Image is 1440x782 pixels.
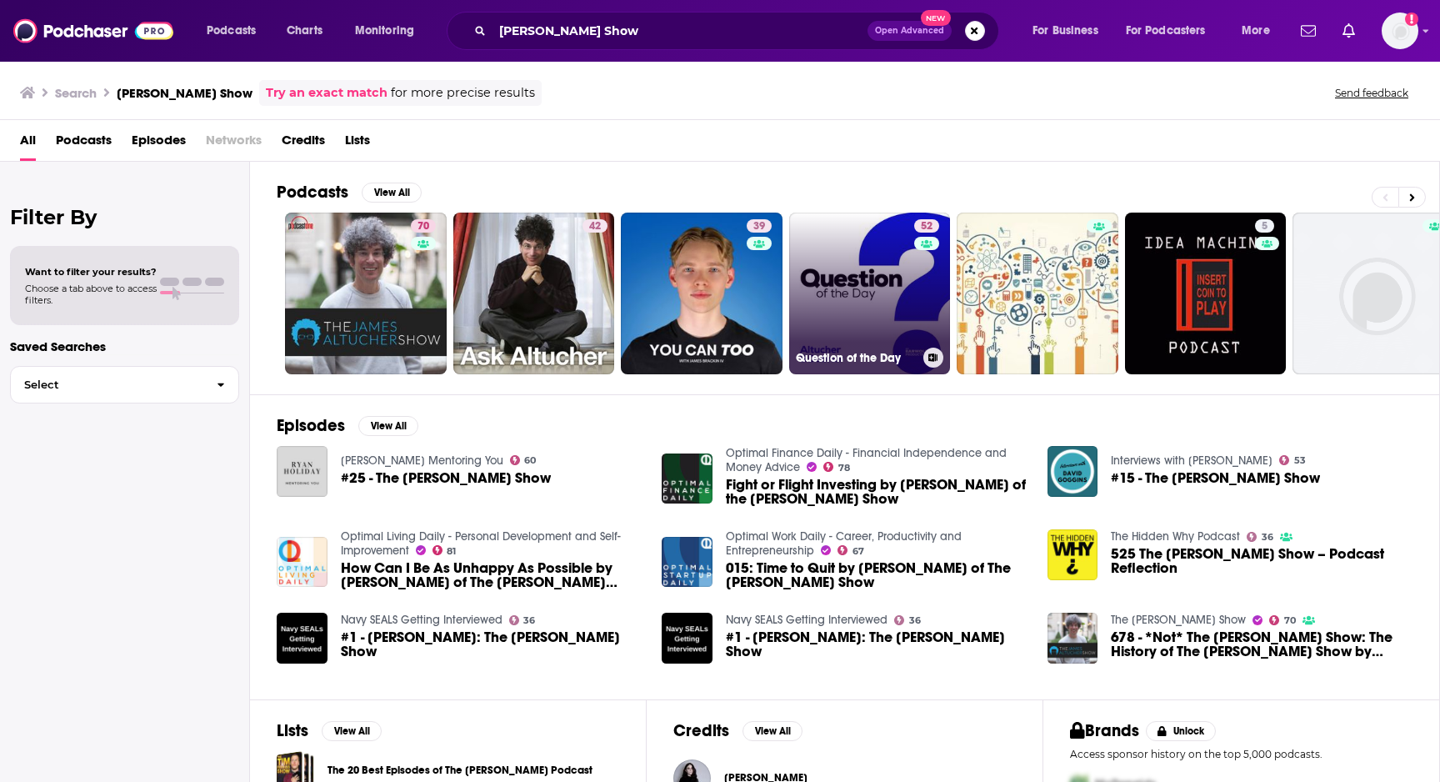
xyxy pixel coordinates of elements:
[341,529,621,558] a: Optimal Living Daily - Personal Development and Self-Improvement
[1330,86,1413,100] button: Send feedback
[417,218,429,235] span: 70
[1111,613,1246,627] a: The James Altucher Show
[276,18,332,44] a: Charts
[589,218,601,235] span: 42
[726,561,1027,589] a: 015: Time to Quit by James Altucher of The James Altucher Show
[55,85,97,101] h3: Search
[921,10,951,26] span: New
[867,21,952,41] button: Open AdvancedNew
[673,720,802,741] a: CreditsView All
[277,415,345,436] h2: Episodes
[726,630,1027,659] span: #1 - [PERSON_NAME]: The [PERSON_NAME] Show
[277,537,327,588] img: How Can I Be As Unhappy As Possible by James Altucher of The James Altucher Show
[1047,613,1098,664] img: 678 - *Not* The James Alutcher Show: The History of The James Altucher Show by Jay Yow and Nathan...
[195,18,277,44] button: open menu
[285,213,447,374] a: 70
[1382,13,1418,49] span: Logged in as cduhigg
[789,213,951,374] a: 52Question of the Day
[837,545,864,555] a: 67
[327,761,592,779] a: The 20 Best Episodes of The [PERSON_NAME] Podcast
[662,454,712,504] img: Fight or Flight Investing by James Altucher of the James Altucher Show
[662,537,712,588] img: 015: Time to Quit by James Altucher of The James Altucher Show
[266,83,387,103] a: Try an exact match
[277,720,308,741] h2: Lists
[742,721,802,741] button: View All
[345,127,370,161] a: Lists
[726,478,1027,506] span: Fight or Flight Investing by [PERSON_NAME] of the [PERSON_NAME] Show
[1262,218,1267,235] span: 5
[25,266,157,278] span: Want to filter your results?
[358,416,418,436] button: View All
[726,529,962,558] a: Optimal Work Daily - Career, Productivity and Entrepreneurship
[1021,18,1119,44] button: open menu
[282,127,325,161] a: Credits
[1294,457,1306,464] span: 53
[355,19,414,43] span: Monitoring
[10,366,239,404] button: Select
[1047,446,1098,497] img: #15 - The James Altucher Show
[1382,13,1418,49] img: User Profile
[1111,547,1412,575] a: 525 The James Altucher Show – Podcast Reflection
[582,219,607,233] a: 42
[11,379,203,390] span: Select
[341,471,551,485] span: #25 - The [PERSON_NAME] Show
[341,630,642,659] span: #1 - [PERSON_NAME]: The [PERSON_NAME] Show
[10,205,239,229] h2: Filter By
[673,720,729,741] h2: Credits
[277,415,418,436] a: EpisodesView All
[277,613,327,664] img: #1 - Brandon Webb: The James Altucher Show
[1047,529,1098,580] a: 525 The James Altucher Show – Podcast Reflection
[277,182,422,203] a: PodcastsView All
[1284,617,1296,624] span: 70
[1111,529,1240,544] a: The Hidden Why Podcast
[921,218,932,235] span: 52
[432,545,457,555] a: 81
[341,471,551,485] a: #25 - The James Altucher Show
[453,213,615,374] a: 42
[796,351,917,365] h3: Question of the Day
[1262,534,1273,541] span: 36
[1255,219,1274,233] a: 5
[322,721,382,741] button: View All
[662,613,712,664] img: #1 - Brandon Webb: The James Altucher Show
[492,18,867,44] input: Search podcasts, credits, & more...
[1382,13,1418,49] button: Show profile menu
[462,12,1015,50] div: Search podcasts, credits, & more...
[753,218,765,235] span: 39
[1279,455,1306,465] a: 53
[726,630,1027,659] a: #1 - Brandon Webb: The James Altucher Show
[20,127,36,161] span: All
[341,561,642,589] a: How Can I Be As Unhappy As Possible by James Altucher of The James Altucher Show
[621,213,782,374] a: 39
[1126,19,1206,43] span: For Podcasters
[1032,19,1098,43] span: For Business
[894,615,921,625] a: 36
[1111,471,1320,485] a: #15 - The James Altucher Show
[341,454,503,468] a: Ryan Holiday Mentoring You
[726,446,1007,474] a: Optimal Finance Daily - Financial Independence and Money Advice
[391,83,535,103] span: for more precise results
[25,283,157,306] span: Choose a tab above to access filters.
[914,219,939,233] a: 52
[1111,471,1320,485] span: #15 - The [PERSON_NAME] Show
[523,617,535,624] span: 36
[1115,18,1230,44] button: open menu
[1294,17,1322,45] a: Show notifications dropdown
[341,630,642,659] a: #1 - Brandon Webb: The James Altucher Show
[341,613,502,627] a: Navy SEALS Getting Interviewed
[1242,19,1270,43] span: More
[875,27,944,35] span: Open Advanced
[838,464,850,472] span: 78
[909,617,921,624] span: 36
[277,720,382,741] a: ListsView All
[1111,454,1272,468] a: Interviews with David Goggins
[1111,630,1412,659] a: 678 - *Not* The James Alutcher Show: The History of The James Altucher Show by Jay Yow and Nathan...
[206,127,262,161] span: Networks
[1146,721,1217,741] button: Unlock
[411,219,436,233] a: 70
